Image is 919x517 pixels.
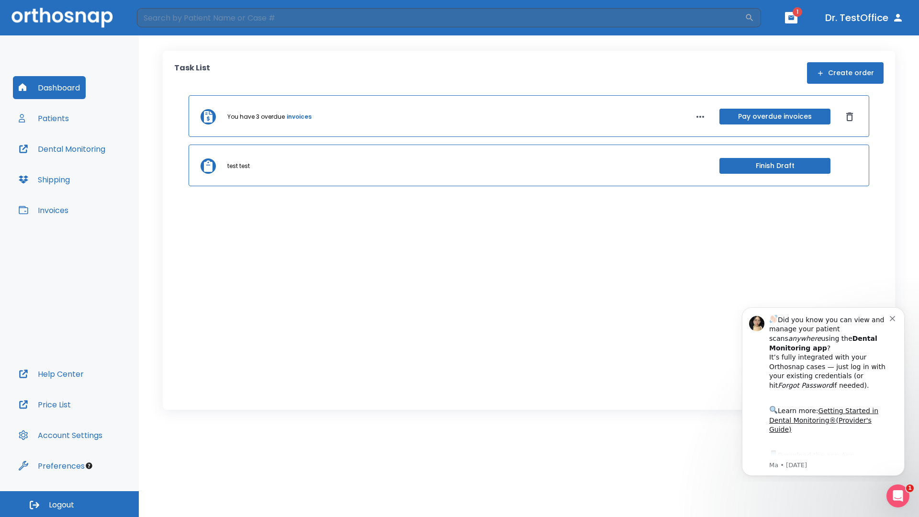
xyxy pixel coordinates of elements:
[227,162,250,170] p: test test
[42,150,162,199] div: Download the app: | ​ Let us know if you need help getting started!
[719,109,830,124] button: Pay overdue invoices
[137,8,745,27] input: Search by Patient Name or Case #
[49,500,74,510] span: Logout
[13,137,111,160] button: Dental Monitoring
[13,168,76,191] button: Shipping
[227,112,285,121] p: You have 3 overdue
[13,107,75,130] button: Patients
[728,299,919,482] iframe: Intercom notifications message
[886,484,909,507] iframe: Intercom live chat
[13,362,90,385] button: Help Center
[42,153,127,170] a: App Store
[719,158,830,174] button: Finish Draft
[85,461,93,470] div: Tooltip anchor
[13,454,90,477] button: Preferences
[821,9,908,26] button: Dr. TestOffice
[13,393,77,416] button: Price List
[42,162,162,171] p: Message from Ma, sent 6w ago
[793,7,802,17] span: 1
[807,62,884,84] button: Create order
[162,15,170,22] button: Dismiss notification
[11,8,113,27] img: Orthosnap
[842,109,857,124] button: Dismiss
[13,199,74,222] button: Invoices
[906,484,914,492] span: 1
[13,76,86,99] button: Dashboard
[174,62,210,84] p: Task List
[287,112,312,121] a: invoices
[13,424,108,447] button: Account Settings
